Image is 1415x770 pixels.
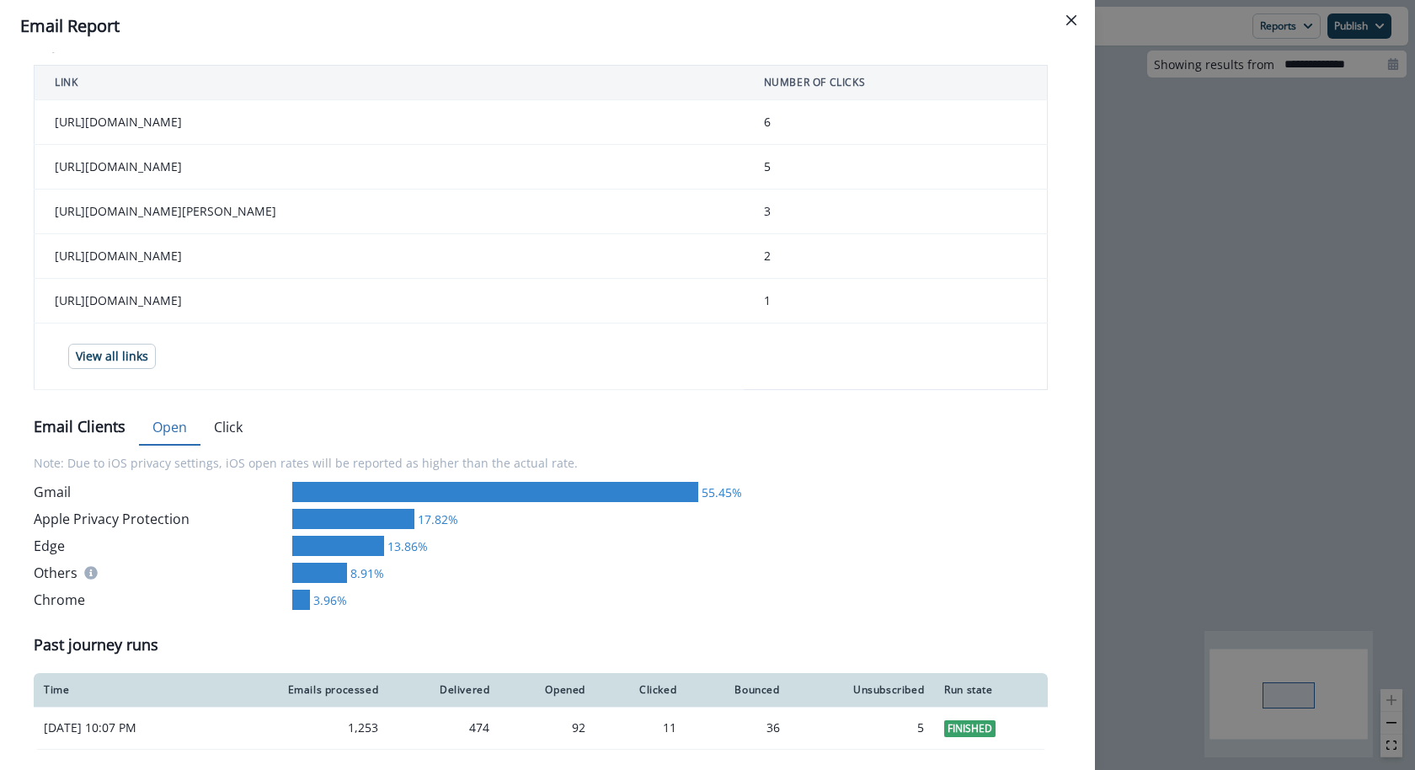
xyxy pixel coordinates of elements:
[510,683,585,697] div: Opened
[34,590,286,610] div: Chrome
[697,719,779,736] div: 36
[698,484,742,501] div: 55.45%
[34,509,286,529] div: Apple Privacy Protection
[68,344,156,369] button: View all links
[606,719,676,736] div: 11
[606,683,676,697] div: Clicked
[510,719,585,736] div: 92
[76,350,148,364] p: View all links
[398,683,489,697] div: Delivered
[34,634,158,656] p: Past journey runs
[944,683,1038,697] div: Run state
[744,66,1048,100] th: NUMBER OF CLICKS
[414,511,458,528] div: 17.82%
[1058,7,1085,34] button: Close
[139,410,200,446] button: Open
[744,234,1048,279] td: 2
[744,279,1048,324] td: 1
[744,100,1048,145] td: 6
[222,719,378,736] div: 1,253
[800,683,925,697] div: Unsubscribed
[200,410,256,446] button: Click
[35,234,744,279] td: [URL][DOMAIN_NAME]
[34,444,1048,482] p: Note: Due to iOS privacy settings, iOS open rates will be reported as higher than the actual rate.
[44,683,202,697] div: Time
[944,720,996,737] span: Finished
[310,591,347,609] div: 3.96%
[384,537,428,555] div: 13.86%
[34,536,286,556] div: Edge
[44,719,202,736] p: [DATE] 10:07 PM
[222,683,378,697] div: Emails processed
[34,415,125,438] p: Email Clients
[35,190,744,234] td: [URL][DOMAIN_NAME][PERSON_NAME]
[35,279,744,324] td: [URL][DOMAIN_NAME]
[744,145,1048,190] td: 5
[744,190,1048,234] td: 3
[800,719,925,736] div: 5
[347,564,384,582] div: 8.91%
[35,100,744,145] td: [URL][DOMAIN_NAME]
[398,719,489,736] div: 474
[20,13,1075,39] div: Email Report
[34,563,286,583] div: Others
[35,66,744,100] th: LINK
[35,145,744,190] td: [URL][DOMAIN_NAME]
[697,683,779,697] div: Bounced
[34,482,286,502] div: Gmail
